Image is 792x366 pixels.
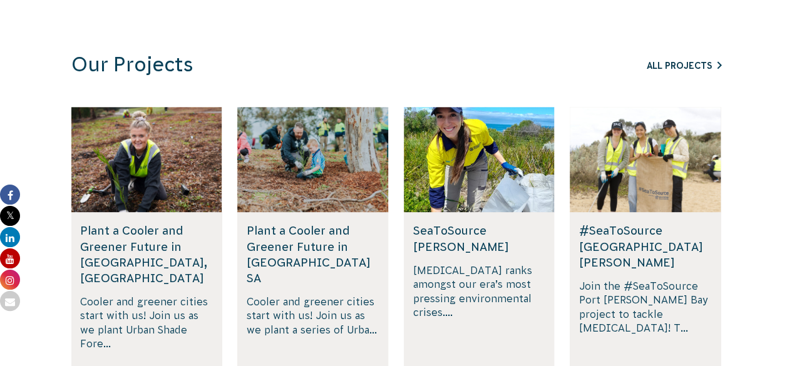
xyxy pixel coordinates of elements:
[647,61,721,71] a: All Projects
[71,53,552,77] h3: Our Projects
[247,295,379,351] p: Cooler and greener cities start with us! Join us as we plant a series of Urba...
[579,279,711,351] p: Join the #SeaToSource Port [PERSON_NAME] Bay project to tackle [MEDICAL_DATA]! T...
[413,263,545,351] p: [MEDICAL_DATA] ranks amongst our era’s most pressing environmental crises....
[80,223,212,286] h5: Plant a Cooler and Greener Future in [GEOGRAPHIC_DATA], [GEOGRAPHIC_DATA]
[413,223,545,254] h5: SeaToSource [PERSON_NAME]
[80,295,212,351] p: Cooler and greener cities start with us! Join us as we plant Urban Shade Fore...
[247,223,379,286] h5: Plant a Cooler and Greener Future in [GEOGRAPHIC_DATA] SA
[579,223,711,270] h5: #SeaToSource [GEOGRAPHIC_DATA][PERSON_NAME]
